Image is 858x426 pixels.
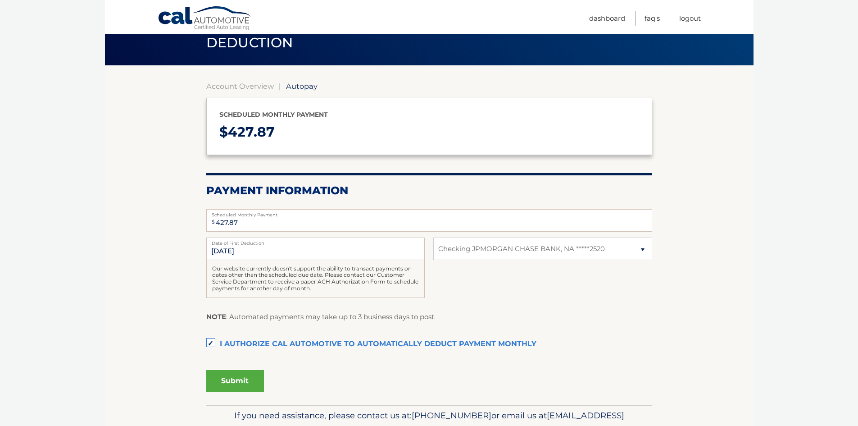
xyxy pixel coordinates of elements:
a: FAQ's [645,11,660,26]
span: $ [209,212,218,232]
span: 427.87 [228,124,275,140]
button: Submit [206,370,264,392]
a: Account Overview [206,82,274,91]
p: : Automated payments may take up to 3 business days to post. [206,311,436,323]
span: Autopay [286,82,318,91]
input: Payment Date [206,238,425,260]
h2: Payment Information [206,184,652,197]
p: Scheduled monthly payment [219,109,639,120]
input: Payment Amount [206,209,652,232]
span: | [279,82,281,91]
a: Logout [679,11,701,26]
span: Enroll in automatic recurring monthly payment deduction [206,21,609,51]
div: Our website currently doesn't support the ability to transact payments on dates other than the sc... [206,260,425,298]
label: Date of First Deduction [206,238,425,245]
label: Scheduled Monthly Payment [206,209,652,216]
span: [PHONE_NUMBER] [412,410,491,421]
a: Cal Automotive [158,6,252,32]
p: $ [219,120,639,144]
strong: NOTE [206,312,226,321]
a: Dashboard [589,11,625,26]
label: I authorize cal automotive to automatically deduct payment monthly [206,335,652,353]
